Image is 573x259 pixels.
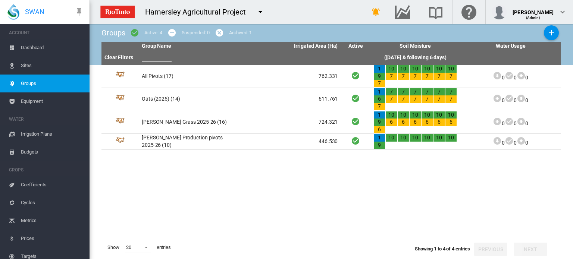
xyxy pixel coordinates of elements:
[374,95,385,103] div: 6
[101,88,561,111] tr: Group Id: 696 Oats (2025) (14) 611.761 Active 1 6 7 7 7 7 7 7 7 7 7 7 7 7 7 000
[433,88,445,96] div: 7
[319,119,338,125] span: 724.321
[513,6,554,13] div: [PERSON_NAME]
[394,7,411,16] md-icon: Go to the Data Hub
[21,194,84,212] span: Cycles
[319,73,338,79] span: 762.331
[374,119,385,126] div: 9
[410,88,421,96] div: 7
[544,25,559,40] button: Add New Group
[514,243,547,256] button: Next
[101,111,139,134] td: Group Id: 698
[547,28,556,37] md-icon: icon-plus
[341,42,370,51] th: Active
[386,95,397,103] div: 7
[445,95,457,103] div: 7
[139,42,240,51] th: Group Name
[398,73,409,80] div: 7
[386,88,397,96] div: 7
[25,7,44,16] span: SWAN
[319,96,338,102] span: 611.761
[351,94,360,103] i: Active
[558,7,567,16] md-icon: icon-chevron-down
[445,65,457,73] div: 10
[410,111,421,119] div: 10
[398,95,409,103] div: 7
[433,95,445,103] div: 7
[386,119,397,126] div: 6
[493,97,528,103] span: 0 0 0
[398,88,409,96] div: 7
[116,137,125,146] img: 4.svg
[101,65,561,88] tr: Group Id: 695 All Pivots (17) 762.331 Active 1 9 7 10 7 10 7 10 7 10 7 10 7 10 7 000
[374,103,385,110] div: 7
[445,134,457,142] div: 10
[374,88,385,96] div: 1
[398,119,409,126] div: 6
[104,241,122,254] span: Show
[116,118,125,127] img: 4.svg
[433,65,445,73] div: 10
[492,4,507,19] img: profile.jpg
[400,43,431,49] span: Soil Moisture
[130,28,139,37] md-icon: icon-checkbox-marked-circle
[422,73,433,80] div: 7
[21,212,84,230] span: Metrics
[410,73,421,80] div: 7
[374,80,385,87] div: 7
[374,134,385,142] div: 1
[496,43,526,49] span: Water Usage
[104,54,133,60] a: Clear Filters
[422,134,433,142] div: 10
[9,27,84,39] span: ACCOUNT
[422,95,433,103] div: 7
[101,134,561,149] tr: Group Id: 697 [PERSON_NAME] Production pivots 2025-26 (10) 446.530 Active 1 9 10 10 10 10 10 10 000
[21,57,84,75] span: Sites
[256,7,265,16] md-icon: icon-menu-down
[21,143,84,161] span: Budgets
[433,111,445,119] div: 10
[398,65,409,73] div: 10
[460,7,478,16] md-icon: Click here for help
[351,71,360,80] i: Active
[398,111,409,119] div: 10
[97,3,138,21] img: ZPXdBAAAAAElFTkSuQmCC
[7,4,19,20] img: SWAN-Landscape-Logo-Colour-drop.png
[433,119,445,126] div: 6
[493,120,528,126] span: 0 0 0
[145,7,253,17] div: Hamersley Agricultural Project
[410,95,421,103] div: 7
[212,25,227,40] button: icon-cancel
[374,126,385,133] div: 6
[21,176,84,194] span: Coefficients
[127,25,142,40] button: icon-checkbox-marked-circle
[386,134,397,142] div: 10
[493,140,528,146] span: 0 0 0
[445,73,457,80] div: 7
[101,88,139,111] td: Group Id: 696
[386,111,397,119] div: 10
[422,119,433,126] div: 6
[139,134,240,149] td: [PERSON_NAME] Production pivots 2025-26 (10)
[474,243,507,256] button: Previous
[410,134,421,142] div: 10
[386,65,397,73] div: 10
[144,29,162,36] div: Active: 4
[154,241,174,254] span: entries
[139,111,240,134] td: [PERSON_NAME] Grass 2025-26 (16)
[493,75,528,80] span: 0 0 0
[116,95,125,104] img: 4.svg
[386,73,397,80] div: 7
[374,73,385,80] div: 9
[21,92,84,110] span: Equipment
[374,142,385,149] div: 9
[101,28,125,37] span: Groups
[433,134,445,142] div: 10
[167,28,176,37] md-icon: icon-minus-circle
[319,138,338,144] span: 446.530
[21,75,84,92] span: Groups
[415,246,470,252] span: Showing 1 to 4 of 4 entries
[139,88,240,111] td: Oats (2025) (14)
[101,134,139,149] td: Group Id: 697
[215,28,224,37] md-icon: icon-cancel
